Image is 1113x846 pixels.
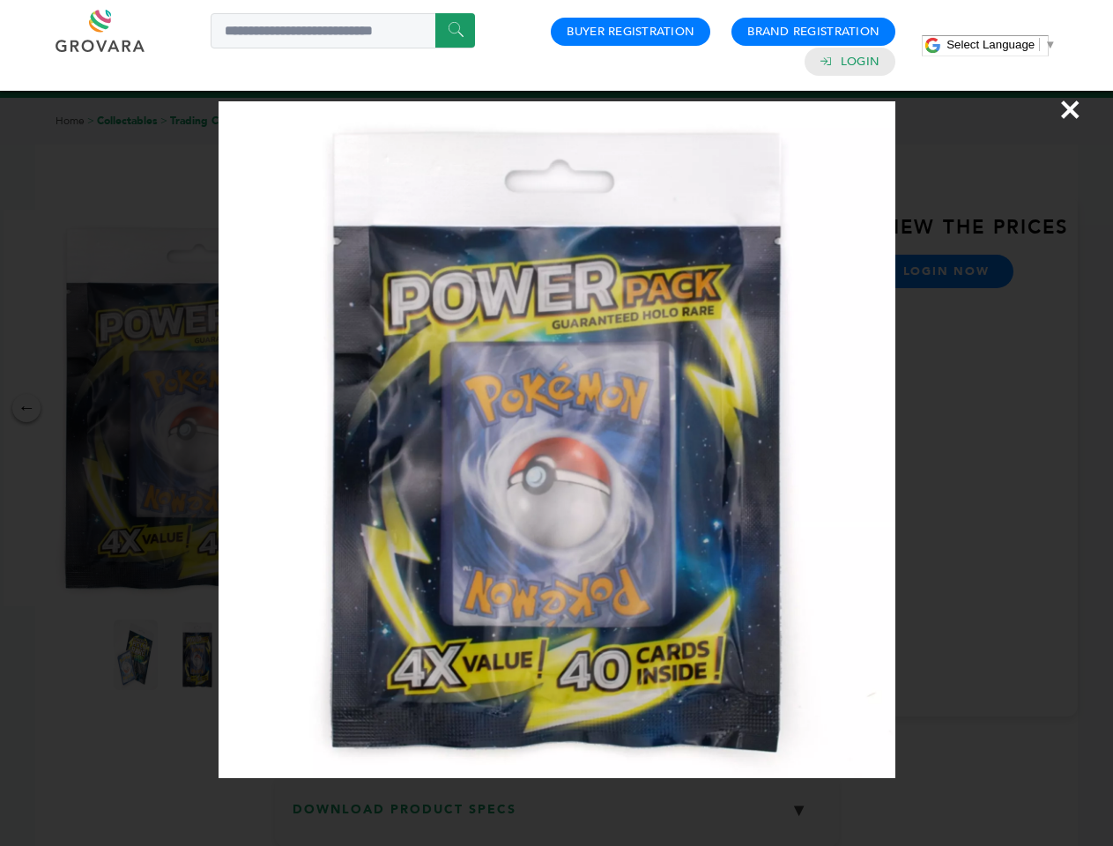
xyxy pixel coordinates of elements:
a: Brand Registration [747,24,879,40]
span: Select Language [946,38,1035,51]
span: ​ [1039,38,1040,51]
span: × [1058,85,1082,134]
input: Search a product or brand... [211,13,475,48]
a: Login [841,54,879,70]
a: Buyer Registration [567,24,694,40]
img: Image Preview [219,101,895,778]
a: Select Language​ [946,38,1056,51]
span: ▼ [1044,38,1056,51]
